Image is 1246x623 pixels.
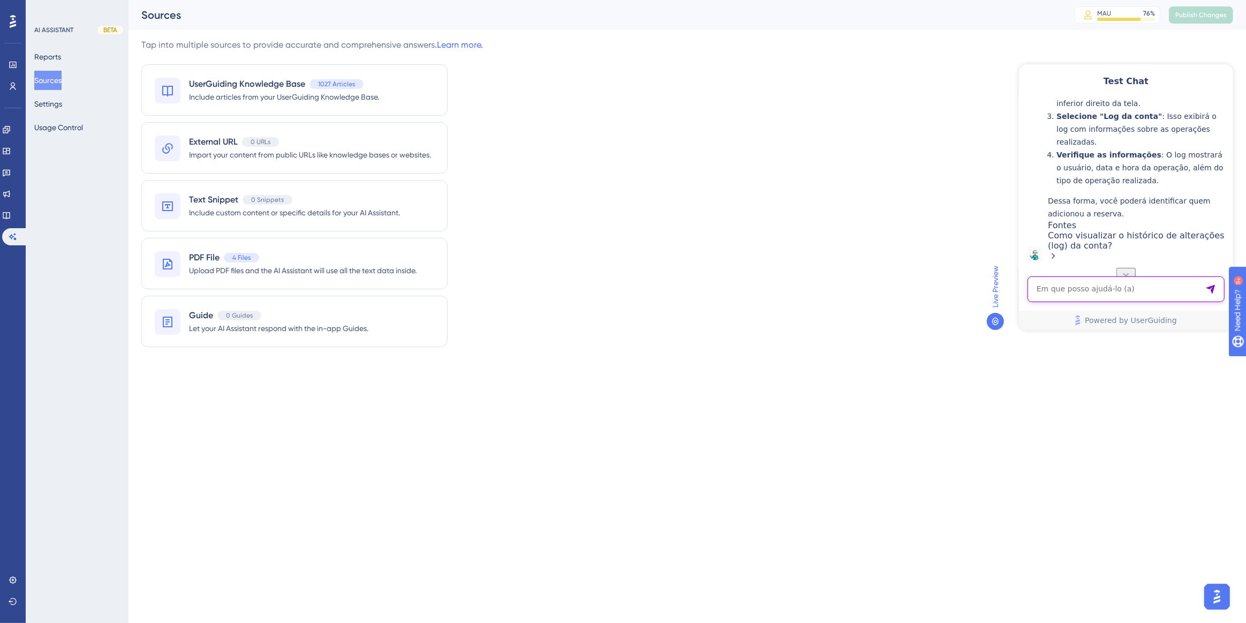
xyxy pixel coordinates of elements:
button: Settings [34,94,62,114]
div: 76 % [1143,9,1155,18]
span: Include custom content or specific details for your AI Assistant. [189,206,400,219]
span: Need Help? [25,3,67,16]
div: Olá! [17,247,167,258]
span: 0 URLs [251,138,270,146]
button: Sources [34,71,62,90]
div: Sources [141,7,1048,22]
button: Seletor de emoji [17,351,25,359]
span: 0 Guides [226,311,253,320]
div: 9+ [73,5,79,14]
span: 4 Files [232,253,251,262]
div: BETA [97,26,123,34]
span: Text Snippet [189,193,238,206]
textarea: Envie uma mensagem... [9,328,205,347]
span: PDF File [189,251,220,264]
span: External URL [189,136,238,148]
span: Live Preview [989,266,1002,307]
span: Include articles from your UserGuiding Knowledge Base. [189,91,379,103]
iframe: UserGuiding AI Assistant Launcher [1201,581,1233,613]
span: 0 Snippets [251,196,284,204]
button: Publish Changes [1169,6,1233,24]
span: Let your AI Assistant respond with the in-app Guides. [189,322,368,335]
div: Olá!Neste momento nosso integrante do time de suporte que fala português não está presente. Ele e... [9,241,176,338]
span: Upload PDF files and the AI Assistant will use all the text data inside. [189,264,417,277]
a: Learn more. [437,40,483,50]
span: Publish Changes [1175,11,1227,19]
div: MAU [1097,9,1111,18]
span: UserGuiding Knowledge Base [189,78,305,91]
span: Guide [189,309,213,322]
button: Reports [34,47,61,66]
iframe: UserGuiding AI Assistant [1019,64,1233,330]
div: AI ASSISTANT [34,26,73,34]
button: Carregar anexo [51,351,59,359]
span: 1027 Articles [318,80,355,88]
button: Enviar mensagem… [184,347,201,364]
button: Seletor de Gif [34,351,42,359]
div: Simay diz… [9,241,206,362]
div: Neste momento nosso integrante do time de suporte que fala português não está presente. Ele entra... [17,263,167,305]
span: Import your content from public URLs like knowledge bases or websites. [189,148,431,161]
div: Tap into multiple sources to provide accurate and comprehensive answers. [141,39,483,51]
button: Usage Control [34,118,83,137]
div: Caso prefira, posso lhe oferecer suporte em inglês! [17,311,167,332]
